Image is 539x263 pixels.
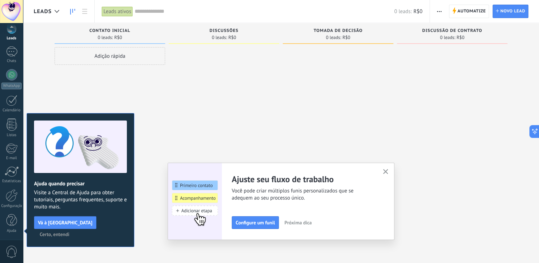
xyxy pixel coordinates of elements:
[232,216,279,229] button: Configure um funil
[232,174,374,185] h2: Ajuste seu fluxo de trabalho
[34,189,127,211] span: Visite a Central de Ajuda para obter tutoriais, perguntas frequentes, suporte e muito mais.
[79,5,91,18] a: Lista
[98,35,113,40] span: 0 leads:
[286,28,390,34] div: Tomada de decisão
[236,220,275,225] span: Configure um funil
[58,28,162,34] div: Contato inicial
[67,5,79,18] a: Leads
[212,35,227,40] span: 0 leads:
[285,220,312,225] span: Próxima dica
[1,59,22,63] div: Chats
[1,133,22,138] div: Listas
[314,28,363,33] span: Tomada de decisão
[34,8,52,15] span: Leads
[1,204,22,208] div: Configurações
[37,229,73,240] button: Certo, entendi
[500,5,525,18] span: Novo lead
[400,28,504,34] div: Discussão de contrato
[55,47,165,65] div: Adição rápida
[422,28,482,33] span: Discussão de contrato
[434,5,444,18] button: Mais
[1,229,22,233] div: Ajuda
[493,5,528,18] a: Novo lead
[457,5,486,18] span: Automatize
[172,28,276,34] div: Discussões
[281,217,315,228] button: Próxima dica
[40,232,69,237] span: Certo, entendi
[228,35,236,40] span: R$0
[1,83,22,89] div: WhatsApp
[114,35,122,40] span: R$0
[232,188,374,202] span: Você pode criar múltiplos funis personalizados que se adequem ao seu processo único.
[1,108,22,113] div: Calendário
[209,28,238,33] span: Discussões
[89,28,130,33] span: Contato inicial
[34,180,127,187] h2: Ajuda quando precisar
[326,35,341,40] span: 0 leads:
[34,216,96,229] button: Vá à [GEOGRAPHIC_DATA]
[1,156,22,161] div: E-mail
[440,35,455,40] span: 0 leads:
[342,35,350,40] span: R$0
[449,5,489,18] a: Automatize
[1,36,22,41] div: Leads
[456,35,464,40] span: R$0
[394,8,411,15] span: 0 leads:
[38,220,92,225] span: Vá à [GEOGRAPHIC_DATA]
[414,8,422,15] span: R$0
[102,6,133,17] div: Leads ativos
[1,179,22,184] div: Estatísticas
